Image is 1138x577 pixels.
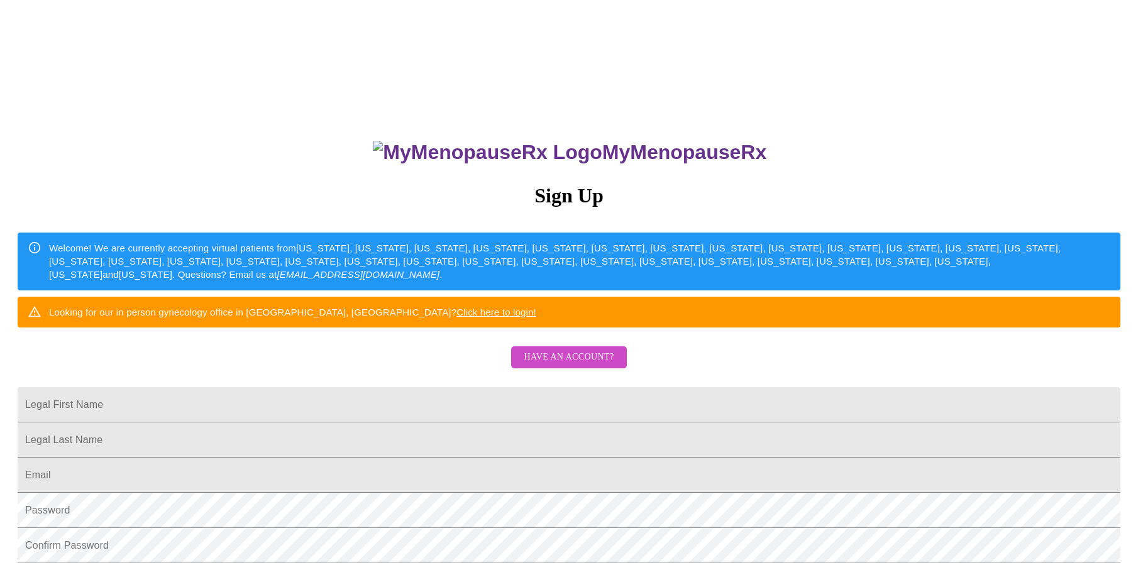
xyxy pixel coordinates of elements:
[18,184,1120,207] h3: Sign Up
[277,269,439,280] em: [EMAIL_ADDRESS][DOMAIN_NAME]
[19,141,1121,164] h3: MyMenopauseRx
[49,236,1110,287] div: Welcome! We are currently accepting virtual patients from [US_STATE], [US_STATE], [US_STATE], [US...
[49,300,536,324] div: Looking for our in person gynecology office in [GEOGRAPHIC_DATA], [GEOGRAPHIC_DATA]?
[456,307,536,317] a: Click here to login!
[511,346,626,368] button: Have an account?
[508,360,629,371] a: Have an account?
[524,349,614,365] span: Have an account?
[373,141,602,164] img: MyMenopauseRx Logo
